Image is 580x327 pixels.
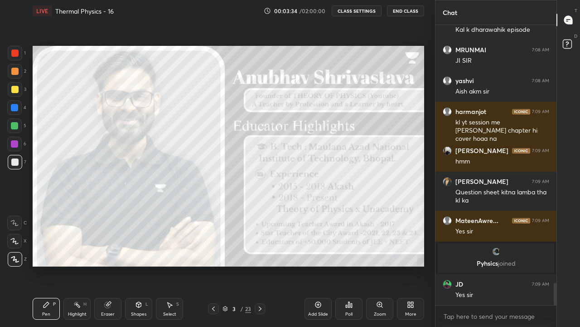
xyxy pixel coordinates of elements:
[7,216,27,230] div: C
[241,306,243,312] div: /
[455,46,486,54] h6: MRUNMAI
[8,46,26,60] div: 1
[455,188,549,205] div: Question sheet kitna lamba tha kl ka
[443,280,452,289] img: 77692ffd13ec441f91359e48f0193a2d.jpg
[455,56,549,65] div: JI SIR
[387,5,424,16] button: End Class
[42,312,50,317] div: Pen
[8,82,26,97] div: 3
[443,177,452,186] img: 854d9616627944b19b2a099908690b19.jpg
[230,306,239,312] div: 3
[7,119,26,133] div: 5
[455,118,549,144] div: kl yt session me [PERSON_NAME] chapter hi cover hoga na
[532,179,549,184] div: 7:09 AM
[455,227,549,236] div: Yes sir
[455,280,463,288] h6: JD
[7,137,26,151] div: 6
[176,302,179,307] div: S
[7,234,27,248] div: X
[8,64,26,79] div: 2
[575,7,577,14] p: T
[145,302,148,307] div: L
[443,107,452,116] img: default.png
[8,155,26,169] div: 7
[345,312,353,317] div: Poll
[455,77,474,85] h6: yashvi
[443,216,452,225] img: default.png
[308,312,328,317] div: Add Slide
[532,148,549,154] div: 7:09 AM
[512,109,530,114] img: iconic-dark.1390631f.png
[7,100,26,115] div: 4
[512,148,530,154] img: iconic-dark.1390631f.png
[443,146,452,155] img: d0da649a08f844e488d176bf43cf4d3d.jpg
[455,157,549,166] div: hmm
[131,312,146,317] div: Shapes
[532,78,549,84] div: 7:08 AM
[532,47,549,53] div: 7:08 AM
[443,76,452,85] img: default.png
[55,7,114,15] h4: Thermal Physics - 16
[455,147,508,155] h6: [PERSON_NAME]
[498,259,516,268] span: joined
[101,312,115,317] div: Eraser
[332,5,382,16] button: CLASS SETTINGS
[405,312,416,317] div: More
[83,302,87,307] div: H
[455,108,486,116] h6: harmanjot
[532,218,549,223] div: 7:09 AM
[455,178,508,186] h6: [PERSON_NAME]
[8,252,27,267] div: Z
[512,218,530,223] img: iconic-dark.1390631f.png
[443,45,452,54] img: default.png
[532,282,549,287] div: 7:09 AM
[455,87,549,96] div: Aish akm sir
[374,312,386,317] div: Zoom
[245,305,251,313] div: 23
[435,25,556,305] div: grid
[532,109,549,114] div: 7:09 AM
[435,0,464,25] p: Chat
[68,312,87,317] div: Highlight
[443,260,549,267] p: Pyhsics
[492,247,501,256] img: a308a6a32c534209858d54cd4d2bc78d.jpg
[574,33,577,40] p: D
[455,217,498,225] h6: MateenAwre...
[455,25,549,35] div: Kal k dharawahik episode
[455,291,549,300] div: Yes sir
[53,302,56,307] div: P
[163,312,176,317] div: Select
[33,5,52,16] div: LIVE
